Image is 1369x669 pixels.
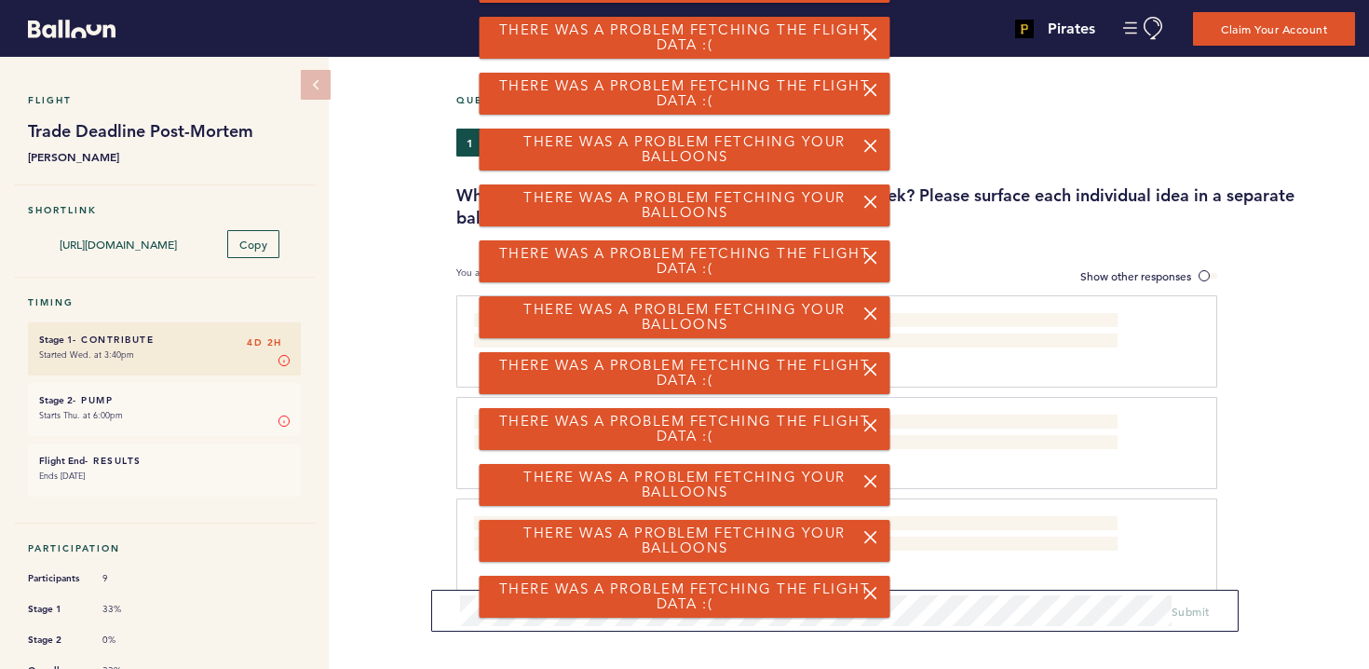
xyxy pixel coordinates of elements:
[480,296,890,338] div: There was a problem fetching your balloons
[227,230,279,258] button: Copy
[28,296,301,308] h5: Timing
[39,409,123,421] time: Starts Thu. at 6:00pm
[474,315,1108,348] span: A well rounded approach that heard lots of opinions from various backgrounds and made space for e...
[28,20,115,38] svg: Balloon
[456,266,712,286] p: You are in Participants can only see their balloons.
[39,348,134,361] time: Started Wed. at 3:40pm
[456,94,1355,106] h5: Question 1 of 8
[39,394,290,406] h6: - Pump
[480,520,890,562] div: There was a problem fetching your balloons
[480,129,890,171] div: There was a problem fetching your balloons
[1193,12,1355,46] button: Claim Your Account
[28,204,301,216] h5: Shortlink
[480,352,890,394] div: There was a problem fetching the flight data :(
[14,19,115,38] a: Balloon
[39,470,85,482] time: Ends [DATE]
[480,576,890,618] div: There was a problem fetching the flight data :(
[480,17,890,59] div: There was a problem fetching the flight data :(
[102,572,158,585] span: 9
[28,631,84,649] span: Stage 2
[102,603,158,616] span: 33%
[39,334,73,346] small: Stage 1
[480,240,890,282] div: There was a problem fetching the flight data :(
[480,408,890,450] div: There was a problem fetching the flight data :(
[474,518,1097,552] span: The [PERSON_NAME] deal. The prep work, discussion, commitment to strategy, and execution early in...
[456,129,484,157] button: 1
[247,334,282,352] span: 4D 2H
[239,237,267,252] span: Copy
[28,120,301,143] h1: Trade Deadline Post-Mortem
[28,569,84,588] span: Participants
[480,184,890,226] div: There was a problem fetching your balloons
[1048,18,1095,40] h4: Pirates
[39,455,85,467] small: Flight End
[1172,602,1210,621] button: Submit
[1080,268,1191,283] span: Show other responses
[1172,604,1210,619] span: Submit
[456,184,1355,229] h3: What were the biggest positive(s) from the deadline week? Please surface each individual idea in ...
[39,455,290,467] h6: - Results
[28,94,301,106] h5: Flight
[28,147,301,166] b: [PERSON_NAME]
[28,542,301,554] h5: Participation
[39,394,73,406] small: Stage 2
[102,634,158,647] span: 0%
[39,334,290,346] h6: - Contribute
[28,600,84,619] span: Stage 1
[480,464,890,506] div: There was a problem fetching your balloons
[474,416,1103,450] span: Personally, I learned about the process, and how much adhoc work goes into researching each playe...
[1123,17,1165,40] button: Manage Account
[480,73,890,115] div: There was a problem fetching the flight data :(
